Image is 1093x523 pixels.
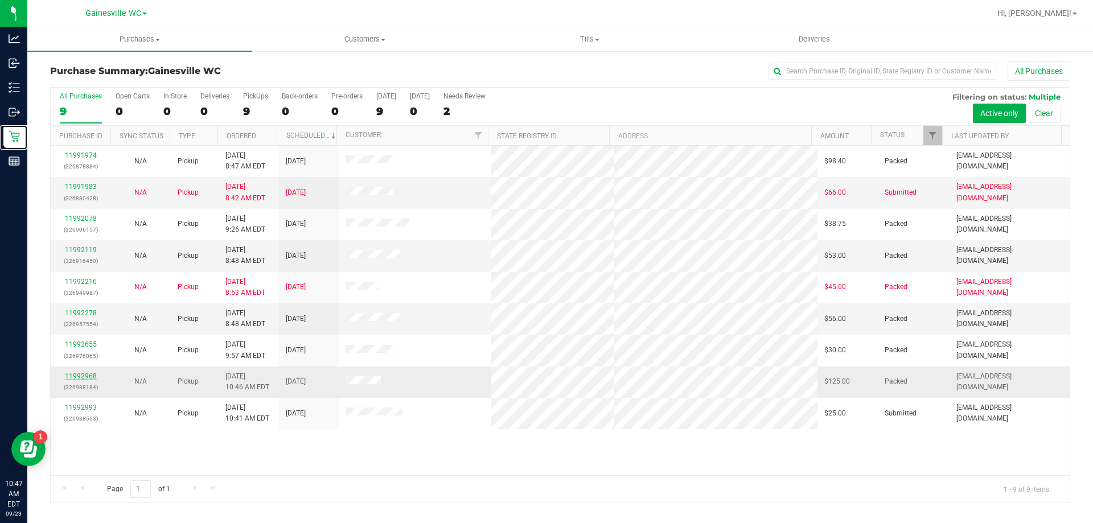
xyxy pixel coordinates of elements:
p: (326906157) [57,224,104,235]
h3: Purchase Summary: [50,66,390,76]
a: 11992119 [65,246,97,254]
iframe: Resource center unread badge [34,430,47,444]
div: Open Carts [116,92,150,100]
div: 9 [376,105,396,118]
span: [DATE] [286,282,306,293]
div: 0 [163,105,187,118]
inline-svg: Retail [9,131,20,142]
span: [EMAIL_ADDRESS][DOMAIN_NAME] [956,308,1063,330]
a: 11992278 [65,309,97,317]
span: Gainesville WC [148,65,221,76]
a: Purchase ID [59,132,102,140]
span: Packed [885,156,907,167]
button: N/A [134,250,147,261]
a: Amount [820,132,849,140]
span: $45.00 [824,282,846,293]
span: Not Applicable [134,283,147,291]
span: Submitted [885,408,917,419]
span: Pickup [178,219,199,229]
span: Packed [885,376,907,387]
span: [DATE] [286,345,306,356]
span: [DATE] 9:26 AM EDT [225,213,265,235]
a: Type [179,132,195,140]
span: [EMAIL_ADDRESS][DOMAIN_NAME] [956,339,1063,361]
input: Search Purchase ID, Original ID, State Registry ID or Customer Name... [769,63,996,80]
a: 11992216 [65,278,97,286]
inline-svg: Reports [9,155,20,167]
div: PickUps [243,92,268,100]
th: Address [609,126,811,146]
inline-svg: Outbound [9,106,20,118]
span: [DATE] 8:53 AM EDT [225,277,265,298]
iframe: Resource center [11,432,46,466]
span: Not Applicable [134,188,147,196]
span: [DATE] 8:48 AM EDT [225,308,265,330]
span: [DATE] [286,187,306,198]
button: N/A [134,345,147,356]
span: Deliveries [783,34,845,44]
a: Last Updated By [951,132,1009,140]
button: All Purchases [1008,61,1070,81]
span: [EMAIL_ADDRESS][DOMAIN_NAME] [956,402,1063,424]
span: Not Applicable [134,377,147,385]
a: Ordered [227,132,256,140]
span: 1 - 9 of 9 items [995,480,1058,497]
a: 11991974 [65,151,97,159]
a: 11991983 [65,183,97,191]
a: Filter [923,126,942,145]
div: 0 [282,105,318,118]
p: (326880428) [57,193,104,204]
span: [DATE] [286,376,306,387]
span: [DATE] [286,156,306,167]
span: [EMAIL_ADDRESS][DOMAIN_NAME] [956,277,1063,298]
a: Customer [346,131,381,139]
span: [DATE] 8:47 AM EDT [225,150,265,172]
p: (326988563) [57,413,104,424]
span: Packed [885,345,907,356]
span: Not Applicable [134,315,147,323]
span: Hi, [PERSON_NAME]! [997,9,1071,18]
div: 2 [443,105,486,118]
a: State Registry ID [497,132,557,140]
button: N/A [134,282,147,293]
span: Pickup [178,282,199,293]
span: [EMAIL_ADDRESS][DOMAIN_NAME] [956,213,1063,235]
span: $125.00 [824,376,850,387]
span: Multiple [1029,92,1061,101]
span: Customers [253,34,476,44]
a: Tills [477,27,702,51]
div: In Store [163,92,187,100]
div: Deliveries [200,92,229,100]
button: N/A [134,408,147,419]
div: 0 [200,105,229,118]
span: Pickup [178,376,199,387]
button: N/A [134,156,147,167]
span: Packed [885,250,907,261]
input: 1 [130,480,151,498]
div: 9 [60,105,102,118]
div: 0 [116,105,150,118]
a: Filter [469,126,488,145]
span: Pickup [178,156,199,167]
span: $98.40 [824,156,846,167]
a: Deliveries [702,27,927,51]
div: All Purchases [60,92,102,100]
span: Tills [478,34,701,44]
div: [DATE] [376,92,396,100]
span: [DATE] [286,250,306,261]
span: Gainesville WC [85,9,141,18]
a: Scheduled [286,131,338,139]
span: [DATE] 10:41 AM EDT [225,402,269,424]
span: Pickup [178,187,199,198]
div: [DATE] [410,92,430,100]
button: N/A [134,187,147,198]
a: 11992078 [65,215,97,223]
p: (326949987) [57,287,104,298]
p: (326878884) [57,161,104,172]
span: Pickup [178,250,199,261]
span: Not Applicable [134,409,147,417]
div: 0 [410,105,430,118]
span: [DATE] [286,219,306,229]
span: Filtering on status: [952,92,1026,101]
